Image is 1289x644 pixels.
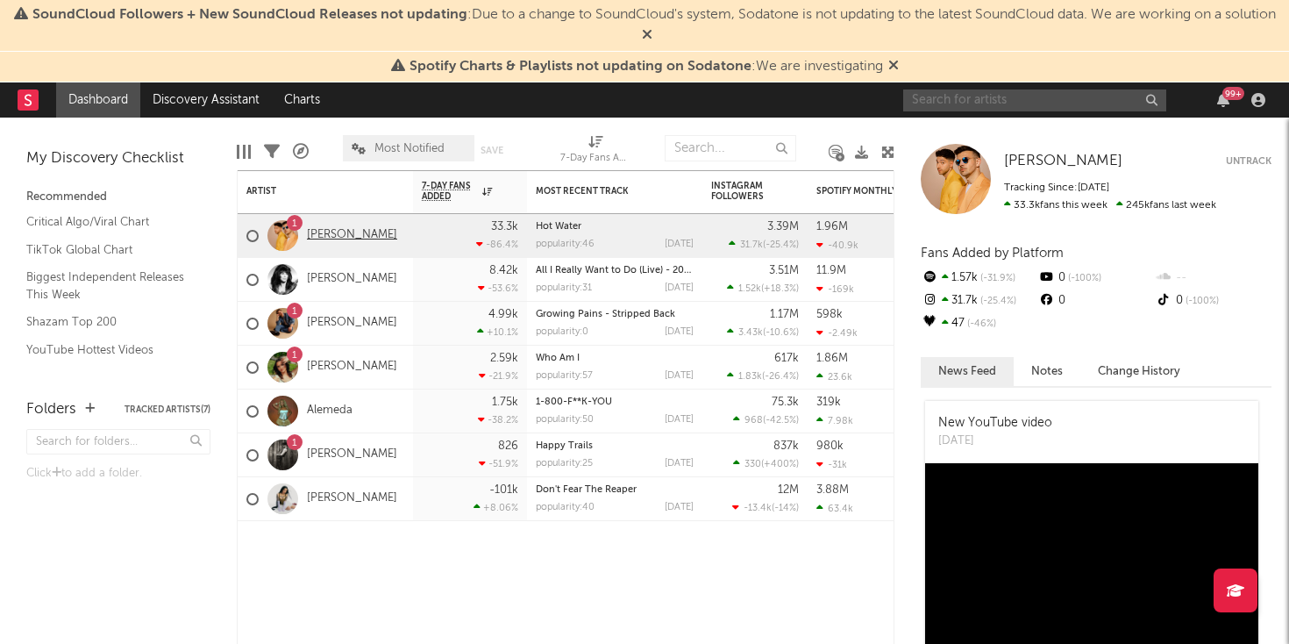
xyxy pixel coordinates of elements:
[264,126,280,177] div: Filters
[744,504,772,513] span: -13.4k
[773,440,799,452] div: 837k
[536,397,612,407] a: 1-800-F**K-YOU
[888,60,899,74] span: Dismiss
[903,89,1166,111] input: Search for artists
[769,265,799,276] div: 3.51M
[26,399,76,420] div: Folders
[816,503,853,514] div: 63.4k
[374,143,445,154] span: Most Notified
[26,187,210,208] div: Recommended
[536,397,694,407] div: 1-800-F**K-YOU
[477,326,518,338] div: +10.1 %
[816,221,848,233] div: 1.96M
[1217,93,1229,107] button: 99+
[307,447,397,462] a: [PERSON_NAME]
[778,484,799,496] div: 12M
[560,148,630,169] div: 7-Day Fans Added (7-Day Fans Added)
[921,312,1037,335] div: 47
[1037,290,1154,312] div: 0
[774,504,796,513] span: -14 %
[536,310,694,319] div: Growing Pains - Stripped Back
[921,267,1037,290] div: 1.57k
[536,266,694,275] div: All I Really Want to Do (Live) - 2025 Remaster
[307,360,397,375] a: [PERSON_NAME]
[140,82,272,118] a: Discovery Assistant
[536,222,581,232] a: Hot Water
[732,502,799,513] div: ( )
[536,310,675,319] a: Growing Pains - Stripped Back
[307,228,397,243] a: [PERSON_NAME]
[536,222,694,232] div: Hot Water
[766,416,796,426] span: -42.5 %
[1183,297,1219,306] span: -100 %
[478,414,518,426] div: -38.2 %
[1155,290,1271,312] div: 0
[921,290,1037,312] div: 31.7k
[772,397,799,408] div: 75.3k
[536,503,595,512] div: popularity: 40
[1037,267,1154,290] div: 0
[307,491,397,506] a: [PERSON_NAME]
[978,274,1015,283] span: -31.9 %
[978,297,1016,306] span: -25.4 %
[1004,200,1107,211] span: 33.3k fans this week
[665,503,694,512] div: [DATE]
[665,415,694,425] div: [DATE]
[711,181,773,202] div: Instagram Followers
[1226,153,1271,170] button: Untrack
[26,240,193,260] a: TikTok Global Chart
[816,371,852,383] div: 23.6k
[733,414,799,426] div: ( )
[816,440,844,452] div: 980k
[921,357,1014,386] button: News Feed
[727,370,799,382] div: ( )
[1004,182,1109,193] span: Tracking Since: [DATE]
[764,460,796,469] span: +400 %
[816,265,846,276] div: 11.9M
[729,239,799,250] div: ( )
[665,283,694,293] div: [DATE]
[1004,200,1216,211] span: 245k fans last week
[474,502,518,513] div: +8.06 %
[246,186,378,197] div: Artist
[32,8,467,22] span: SoundCloud Followers + New SoundCloud Releases not updating
[665,240,694,249] div: [DATE]
[536,441,593,451] a: Happy Trails
[816,186,948,197] div: Spotify Monthly Listeners
[26,312,193,332] a: Shazam Top 200
[489,484,518,496] div: -101k
[536,485,637,495] a: Don't Fear The Reaper
[764,284,796,294] span: +18.3 %
[26,268,193,304] a: Biggest Independent Releases This Week
[642,29,652,43] span: Dismiss
[744,460,761,469] span: 330
[491,221,518,233] div: 33.3k
[816,415,853,426] div: 7.98k
[422,181,478,202] span: 7-Day Fans Added
[409,60,883,74] span: : We are investigating
[498,440,518,452] div: 826
[816,353,848,364] div: 1.86M
[536,415,594,425] div: popularity: 50
[738,284,761,294] span: 1.52k
[766,328,796,338] span: -10.6 %
[492,397,518,408] div: 1.75k
[816,240,858,251] div: -40.9k
[1222,87,1244,100] div: 99 +
[765,372,796,382] span: -26.4 %
[26,148,210,169] div: My Discovery Checklist
[1155,267,1271,290] div: --
[476,239,518,250] div: -86.4 %
[307,272,397,287] a: [PERSON_NAME]
[536,441,694,451] div: Happy Trails
[409,60,751,74] span: Spotify Charts & Playlists not updating on Sodatone
[560,126,630,177] div: 7-Day Fans Added (7-Day Fans Added)
[1004,153,1122,170] a: [PERSON_NAME]
[816,327,858,339] div: -2.49k
[307,404,353,419] a: Alemeda
[26,212,193,232] a: Critical Algo/Viral Chart
[767,221,799,233] div: 3.39M
[921,247,1064,260] span: Fans Added by Platform
[665,327,694,337] div: [DATE]
[536,459,593,469] div: popularity: 25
